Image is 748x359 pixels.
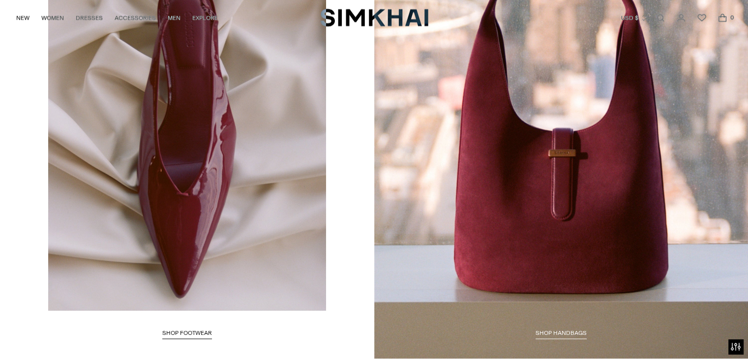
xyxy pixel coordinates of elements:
a: SHOP FOOTWEAR [162,329,212,339]
a: Go to the account page [671,8,691,28]
a: Open cart modal [713,8,732,28]
a: MEN [168,7,180,29]
a: Shop HANDBAGS [536,329,587,339]
button: USD $ [621,7,647,29]
a: ACCESSORIES [115,7,156,29]
a: NEW [16,7,30,29]
a: Wishlist [692,8,712,28]
a: WOMEN [41,7,64,29]
a: SIMKHAI [320,8,428,27]
span: Shop HANDBAGS [536,329,587,336]
a: DRESSES [76,7,103,29]
a: Open search modal [651,8,670,28]
span: 0 [727,13,736,22]
a: EXPLORE [192,7,218,29]
span: SHOP FOOTWEAR [162,329,212,336]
